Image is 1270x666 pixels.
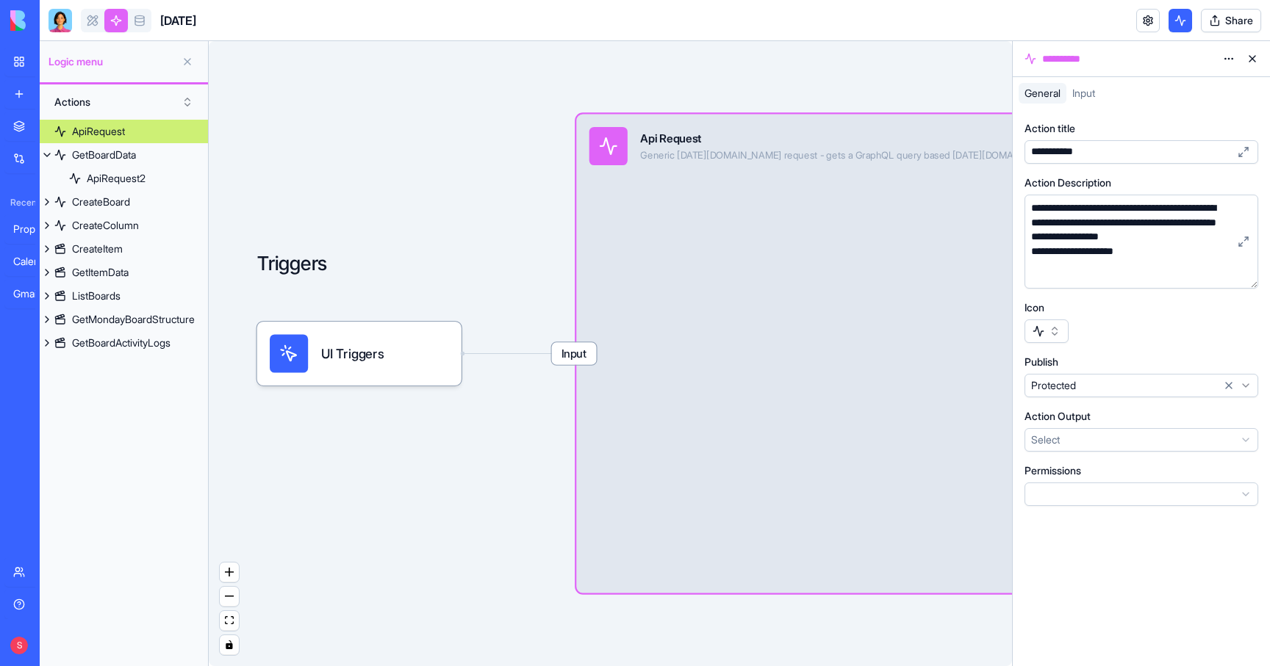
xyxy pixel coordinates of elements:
[1025,121,1075,136] label: Action title
[1025,409,1091,424] label: Action Output
[552,342,597,364] span: Input
[72,336,171,350] div: GetBoardActivityLogs
[640,130,1119,146] div: Api Request
[40,237,208,261] a: CreateItem
[13,254,54,269] div: Calendar Command Center
[257,322,462,386] div: UI Triggers
[640,149,1119,162] div: Generic [DATE][DOMAIN_NAME] request - gets a GraphQL query based [DATE][DOMAIN_NAME] API spec and...
[13,222,54,236] div: ProposalHub
[4,279,63,308] a: Gmail Hub
[1025,463,1081,478] label: Permissions
[72,148,136,162] div: GetBoardData
[72,312,195,327] div: GetMondayBoardStructure
[1201,9,1261,32] button: Share
[160,12,196,29] h1: [DATE]
[72,265,129,280] div: GetItemData
[40,120,208,143] a: ApiRequest
[40,190,208,214] a: CreateBoard
[220,587,239,607] button: zoom out
[1025,300,1044,315] label: Icon
[576,114,1221,593] div: InputApi RequestGeneric [DATE][DOMAIN_NAME] request - gets a GraphQL query based [DATE][DOMAIN_NA...
[220,562,239,582] button: zoom in
[87,171,146,186] div: ApiRequest2
[257,251,328,410] h3: Triggers
[40,284,208,308] a: ListBoards
[72,124,125,139] div: ApiRequest
[72,218,139,233] div: CreateColumn
[40,308,208,331] a: GetMondayBoardStructure
[72,195,130,209] div: CreateBoard
[1025,175,1111,190] label: Action Description
[40,143,208,167] a: GetBoardData
[1072,87,1095,99] span: Input
[220,635,239,655] button: toggle interactivity
[1025,355,1058,369] label: Publish
[40,261,208,284] a: GetItemData
[4,197,35,209] span: Recent
[4,214,63,244] a: ProposalHub
[10,10,101,31] img: logo
[40,331,208,355] a: GetBoardActivityLogs
[49,54,176,69] span: Logic menu
[4,247,63,276] a: Calendar Command Center
[72,289,121,303] div: ListBoards
[220,611,239,631] button: fit view
[257,226,462,386] div: Triggers
[72,242,123,256] div: CreateItem
[40,214,208,237] a: CreateColumn
[13,286,54,301] div: Gmail Hub
[1025,87,1061,99] span: General
[47,90,201,114] button: Actions
[10,637,28,654] span: S
[40,167,208,190] a: ApiRequest2
[321,344,384,363] span: UI Triggers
